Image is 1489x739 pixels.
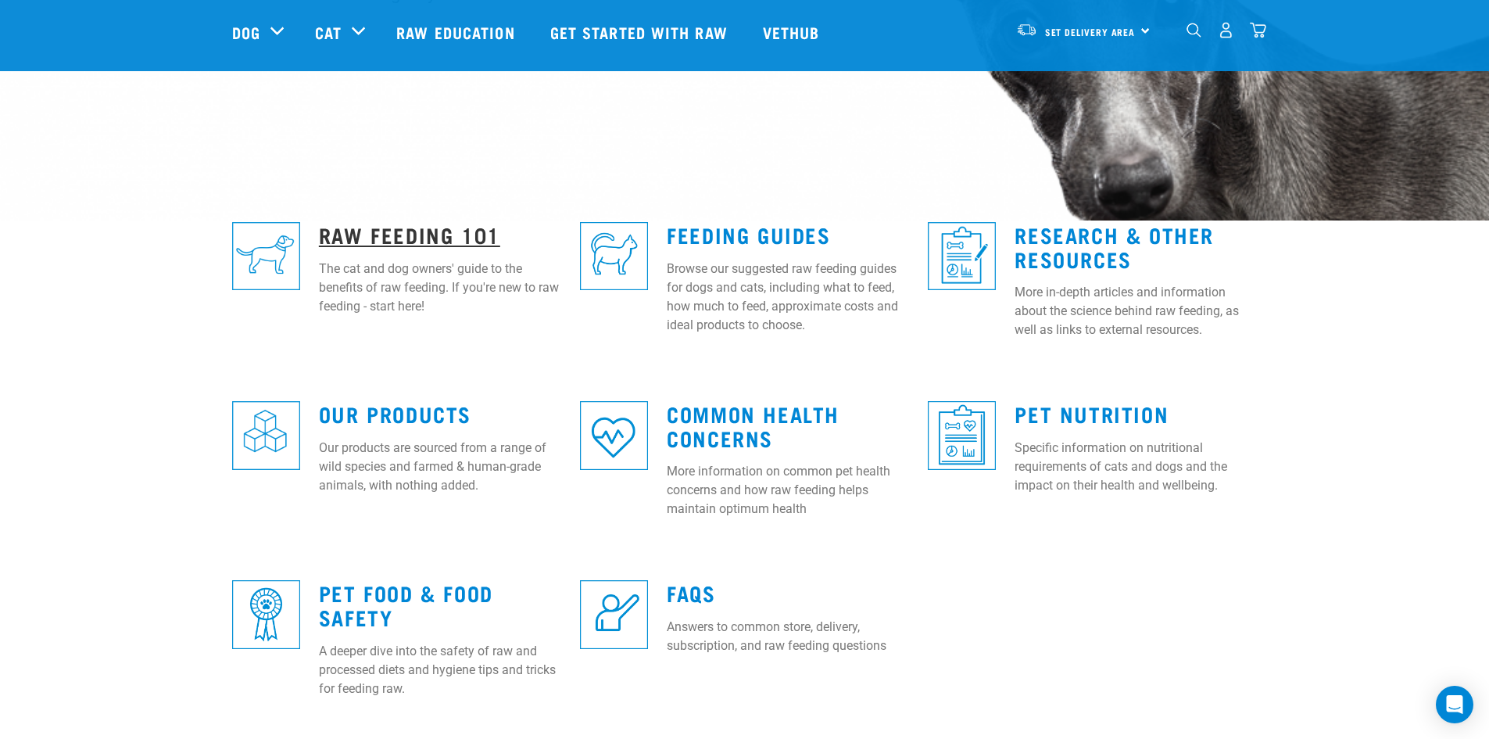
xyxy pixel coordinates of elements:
[232,222,300,290] img: re-icons-dog3-sq-blue.png
[1250,22,1266,38] img: home-icon@2x.png
[232,401,300,469] img: re-icons-cubes2-sq-blue.png
[1015,407,1169,419] a: Pet Nutrition
[667,587,715,598] a: FAQs
[928,401,996,469] img: re-icons-healthcheck3-sq-blue.png
[381,1,534,63] a: Raw Education
[319,407,471,419] a: Our Products
[928,222,996,290] img: re-icons-healthcheck1-sq-blue.png
[580,401,648,469] img: re-icons-heart-sq-blue.png
[319,260,561,316] p: The cat and dog owners' guide to the benefits of raw feeding. If you're new to raw feeding - star...
[319,228,500,240] a: Raw Feeding 101
[1045,29,1136,34] span: Set Delivery Area
[535,1,747,63] a: Get started with Raw
[1015,228,1214,264] a: Research & Other Resources
[1218,22,1234,38] img: user.png
[580,222,648,290] img: re-icons-cat2-sq-blue.png
[319,642,561,698] p: A deeper dive into the safety of raw and processed diets and hygiene tips and tricks for feeding ...
[667,407,839,443] a: Common Health Concerns
[319,439,561,495] p: Our products are sourced from a range of wild species and farmed & human-grade animals, with noth...
[667,618,909,655] p: Answers to common store, delivery, subscription, and raw feeding questions
[1015,283,1257,339] p: More in-depth articles and information about the science behind raw feeding, as well as links to ...
[667,260,909,335] p: Browse our suggested raw feeding guides for dogs and cats, including what to feed, how much to fe...
[232,580,300,648] img: re-icons-rosette-sq-blue.png
[1016,23,1037,37] img: van-moving.png
[667,228,830,240] a: Feeding Guides
[580,580,648,648] img: re-icons-faq-sq-blue.png
[319,587,493,622] a: Pet Food & Food Safety
[232,20,260,44] a: Dog
[1187,23,1201,38] img: home-icon-1@2x.png
[667,462,909,518] p: More information on common pet health concerns and how raw feeding helps maintain optimum health
[1015,439,1257,495] p: Specific information on nutritional requirements of cats and dogs and the impact on their health ...
[747,1,839,63] a: Vethub
[1436,686,1473,723] div: Open Intercom Messenger
[315,20,342,44] a: Cat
